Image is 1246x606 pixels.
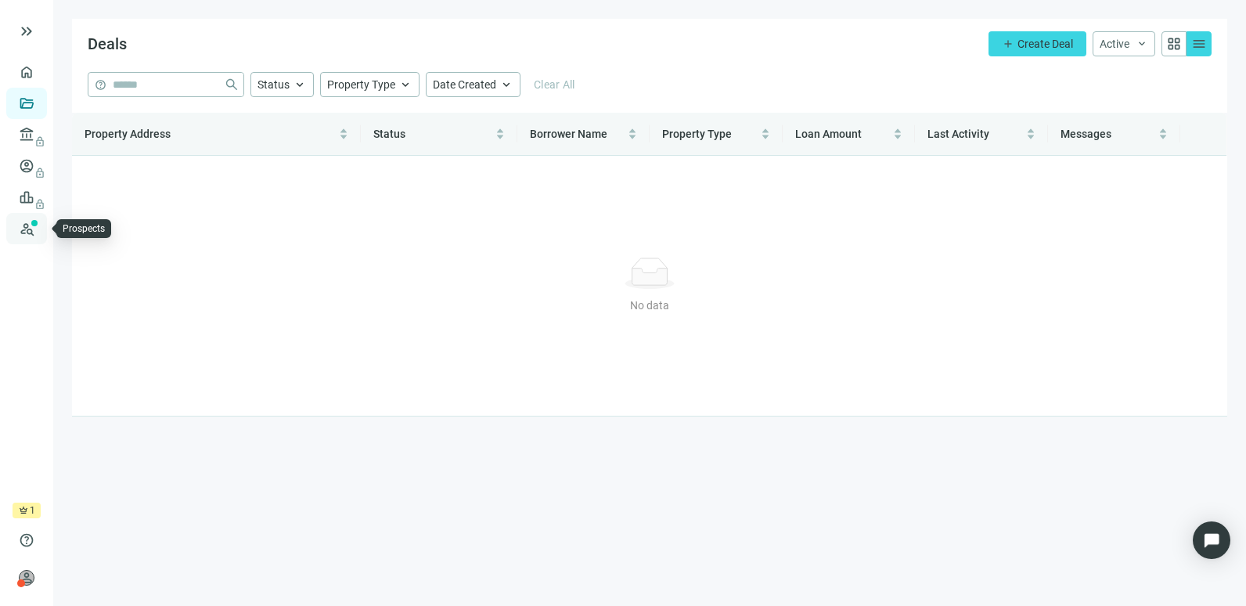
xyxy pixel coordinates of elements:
span: Status [257,78,290,91]
span: Borrower Name [530,128,607,140]
span: keyboard_arrow_up [398,78,412,92]
span: keyboard_arrow_up [293,78,307,92]
span: add [1002,38,1014,50]
span: Active [1100,38,1129,50]
span: menu [1191,36,1207,52]
button: keyboard_double_arrow_right [17,22,36,41]
span: Property Type [662,128,732,140]
div: Open Intercom Messenger [1193,521,1230,559]
button: Activekeyboard_arrow_down [1093,31,1155,56]
span: grid_view [1166,36,1182,52]
span: help [19,532,34,548]
button: Clear All [527,72,582,97]
span: Last Activity [927,128,989,140]
div: No data [625,297,675,314]
span: 1 [30,503,35,518]
button: addCreate Deal [989,31,1086,56]
span: Date Created [433,78,496,91]
span: person [19,570,34,586]
span: keyboard_arrow_down [1136,38,1148,50]
span: crown [19,506,28,515]
span: Property Address [85,128,171,140]
span: Property Type [327,78,395,91]
span: Create Deal [1017,38,1073,50]
span: Messages [1061,128,1111,140]
span: help [95,79,106,91]
span: Status [373,128,405,140]
span: Loan Amount [795,128,862,140]
span: keyboard_arrow_up [499,78,513,92]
